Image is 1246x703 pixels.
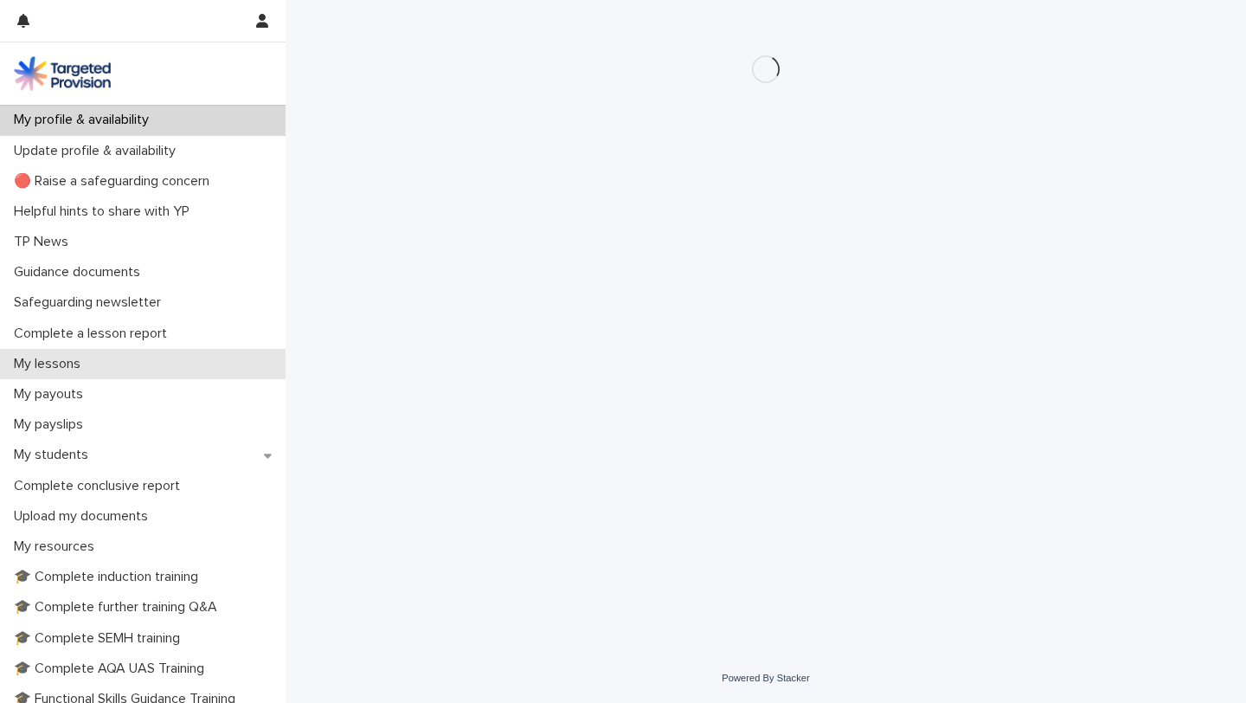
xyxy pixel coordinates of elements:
[14,56,111,91] img: M5nRWzHhSzIhMunXDL62
[722,673,809,683] a: Powered By Stacker
[7,508,162,525] p: Upload my documents
[7,294,175,311] p: Safeguarding newsletter
[7,416,97,433] p: My payslips
[7,264,154,281] p: Guidance documents
[7,630,194,647] p: 🎓 Complete SEMH training
[7,447,102,463] p: My students
[7,569,212,585] p: 🎓 Complete induction training
[7,203,203,220] p: Helpful hints to share with YP
[7,326,181,342] p: Complete a lesson report
[7,173,223,190] p: 🔴 Raise a safeguarding concern
[7,234,82,250] p: TP News
[7,539,108,555] p: My resources
[7,143,189,159] p: Update profile & availability
[7,356,94,372] p: My lessons
[7,599,231,616] p: 🎓 Complete further training Q&A
[7,386,97,403] p: My payouts
[7,661,218,677] p: 🎓 Complete AQA UAS Training
[7,112,163,128] p: My profile & availability
[7,478,194,494] p: Complete conclusive report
